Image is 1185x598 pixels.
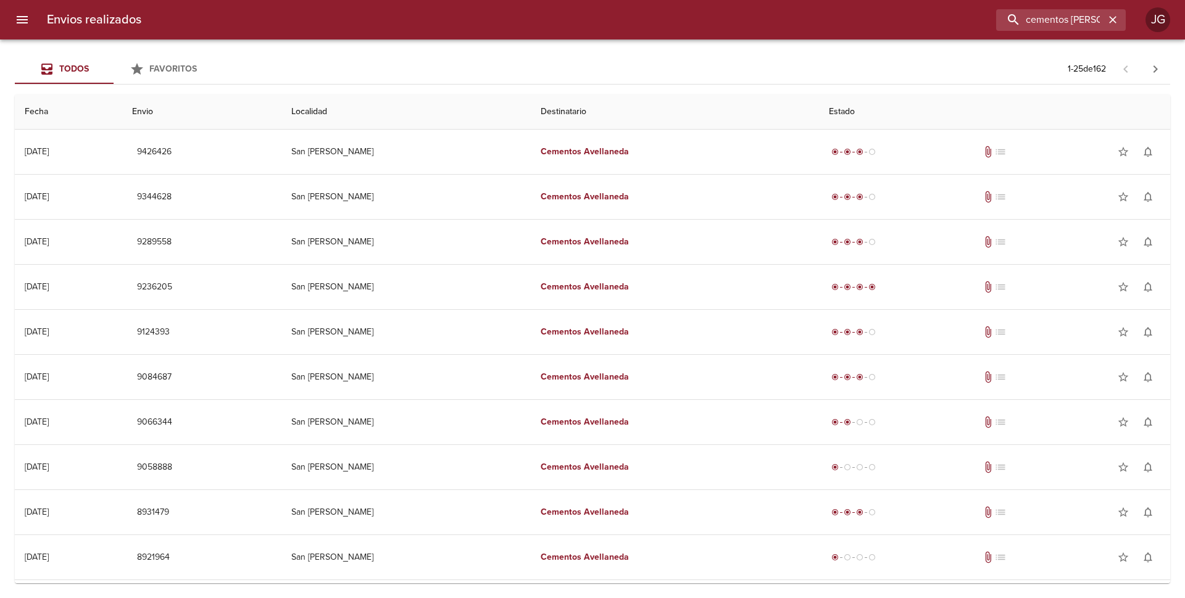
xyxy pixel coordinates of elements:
[1117,371,1129,383] span: star_border
[25,281,49,292] div: [DATE]
[829,506,878,518] div: En viaje
[856,463,863,471] span: radio_button_unchecked
[1117,281,1129,293] span: star_border
[829,281,878,293] div: Entregado
[584,146,629,157] em: Avellaneda
[281,400,531,444] td: San [PERSON_NAME]
[856,283,863,291] span: radio_button_checked
[1136,275,1160,299] button: Activar notificaciones
[1117,146,1129,158] span: star_border
[137,550,170,565] span: 8921964
[541,236,581,247] em: Cementos
[25,507,49,517] div: [DATE]
[132,456,177,479] button: 9058888
[1111,62,1141,75] span: Pagina anterior
[994,506,1007,518] span: No tiene pedido asociado
[982,146,994,158] span: Tiene documentos adjuntos
[994,146,1007,158] span: No tiene pedido asociado
[996,9,1105,31] input: buscar
[1111,410,1136,434] button: Agregar a favoritos
[1136,230,1160,254] button: Activar notificaciones
[844,148,851,156] span: radio_button_checked
[1136,365,1160,389] button: Activar notificaciones
[25,191,49,202] div: [DATE]
[844,193,851,201] span: radio_button_checked
[844,328,851,336] span: radio_button_checked
[1141,54,1170,84] span: Pagina siguiente
[25,372,49,382] div: [DATE]
[856,554,863,561] span: radio_button_unchecked
[856,328,863,336] span: radio_button_checked
[137,144,172,160] span: 9426426
[132,501,174,524] button: 8931479
[25,462,49,472] div: [DATE]
[1111,275,1136,299] button: Agregar a favoritos
[281,445,531,489] td: San [PERSON_NAME]
[994,371,1007,383] span: No tiene pedido asociado
[844,418,851,426] span: radio_button_checked
[982,506,994,518] span: Tiene documentos adjuntos
[868,373,876,381] span: radio_button_unchecked
[281,310,531,354] td: San [PERSON_NAME]
[132,141,177,164] button: 9426426
[1111,320,1136,344] button: Agregar a favoritos
[829,236,878,248] div: En viaje
[59,64,89,74] span: Todos
[132,231,177,254] button: 9289558
[132,366,177,389] button: 9084687
[994,551,1007,563] span: No tiene pedido asociado
[7,5,37,35] button: menu
[1111,185,1136,209] button: Agregar a favoritos
[281,355,531,399] td: San [PERSON_NAME]
[25,552,49,562] div: [DATE]
[137,460,172,475] span: 9058888
[829,461,878,473] div: Generado
[829,551,878,563] div: Generado
[868,328,876,336] span: radio_button_unchecked
[1136,500,1160,525] button: Activar notificaciones
[868,509,876,516] span: radio_button_unchecked
[831,148,839,156] span: radio_button_checked
[1117,506,1129,518] span: star_border
[868,418,876,426] span: radio_button_unchecked
[844,463,851,471] span: radio_button_unchecked
[831,463,839,471] span: radio_button_checked
[1117,551,1129,563] span: star_border
[982,281,994,293] span: Tiene documentos adjuntos
[856,418,863,426] span: radio_button_unchecked
[137,189,172,205] span: 9344628
[1111,500,1136,525] button: Agregar a favoritos
[831,328,839,336] span: radio_button_checked
[1142,461,1154,473] span: notifications_none
[831,509,839,516] span: radio_button_checked
[132,411,177,434] button: 9066344
[1136,455,1160,480] button: Activar notificaciones
[994,326,1007,338] span: No tiene pedido asociado
[1142,371,1154,383] span: notifications_none
[25,146,49,157] div: [DATE]
[541,146,581,157] em: Cementos
[831,238,839,246] span: radio_button_checked
[584,326,629,337] em: Avellaneda
[541,372,581,382] em: Cementos
[844,238,851,246] span: radio_button_checked
[1142,146,1154,158] span: notifications_none
[1117,236,1129,248] span: star_border
[994,461,1007,473] span: No tiene pedido asociado
[132,546,175,569] button: 8921964
[1111,365,1136,389] button: Agregar a favoritos
[829,146,878,158] div: En viaje
[137,370,172,385] span: 9084687
[1145,7,1170,32] div: Abrir información de usuario
[584,462,629,472] em: Avellaneda
[137,325,170,340] span: 9124393
[982,551,994,563] span: Tiene documentos adjuntos
[137,415,172,430] span: 9066344
[831,554,839,561] span: radio_button_checked
[1136,410,1160,434] button: Activar notificaciones
[868,283,876,291] span: radio_button_checked
[831,193,839,201] span: radio_button_checked
[281,535,531,579] td: San [PERSON_NAME]
[132,321,175,344] button: 9124393
[584,552,629,562] em: Avellaneda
